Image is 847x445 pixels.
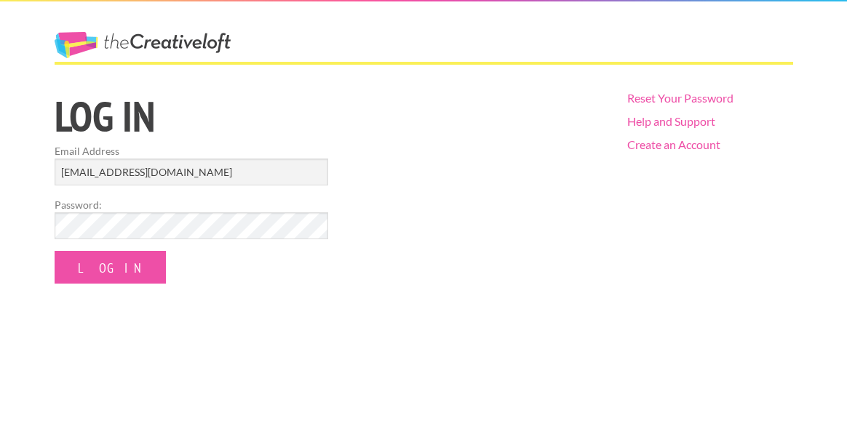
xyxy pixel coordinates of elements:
a: Reset Your Password [627,91,733,105]
label: Email Address [55,143,328,159]
h1: Log in [55,95,603,137]
input: Log In [55,251,166,284]
label: Password: [55,197,328,212]
a: The Creative Loft [55,32,231,58]
a: Create an Account [627,137,720,151]
a: Help and Support [627,114,715,128]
